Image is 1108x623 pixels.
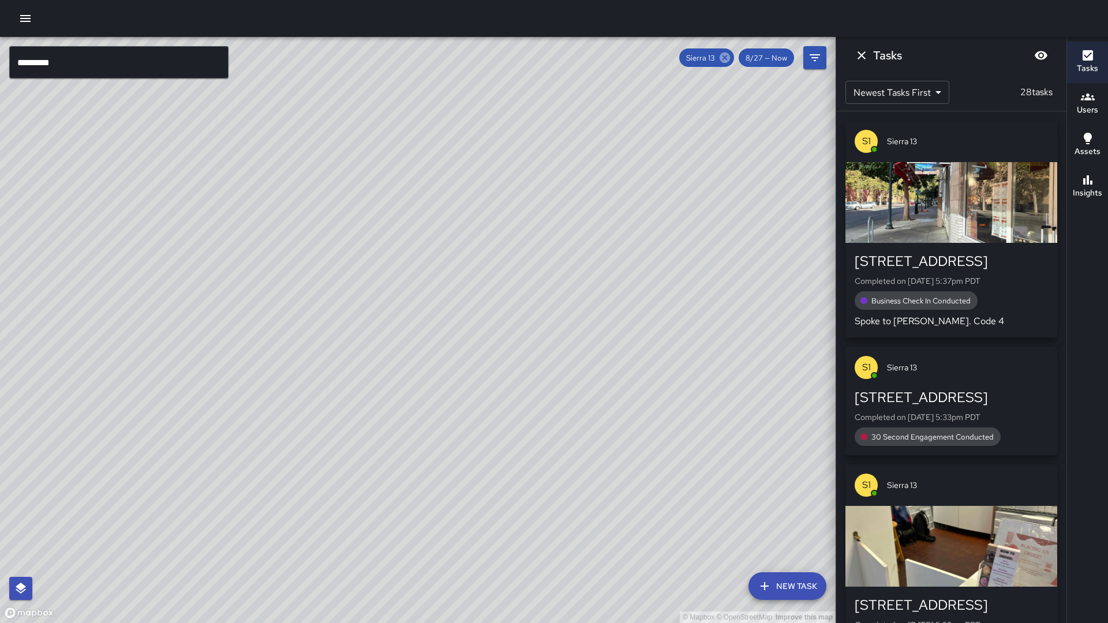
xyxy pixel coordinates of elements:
[1073,187,1102,200] h6: Insights
[1067,42,1108,83] button: Tasks
[739,53,794,63] span: 8/27 — Now
[855,388,1048,407] div: [STREET_ADDRESS]
[1075,145,1100,158] h6: Assets
[862,134,871,148] p: S1
[862,361,871,374] p: S1
[855,596,1048,614] div: [STREET_ADDRESS]
[1067,166,1108,208] button: Insights
[873,46,902,65] h6: Tasks
[803,46,826,69] button: Filters
[855,314,1048,328] p: Spoke to [PERSON_NAME]. Code 4
[748,572,826,600] button: New Task
[855,275,1048,287] p: Completed on [DATE] 5:37pm PDT
[845,121,1057,337] button: S1Sierra 13[STREET_ADDRESS]Completed on [DATE] 5:37pm PDTBusiness Check In ConductedSpoke to [PER...
[864,432,1001,442] span: 30 Second Engagement Conducted
[845,81,949,104] div: Newest Tasks First
[679,53,722,63] span: Sierra 13
[887,479,1048,491] span: Sierra 13
[850,44,873,67] button: Dismiss
[845,347,1057,455] button: S1Sierra 13[STREET_ADDRESS]Completed on [DATE] 5:33pm PDT30 Second Engagement Conducted
[887,362,1048,373] span: Sierra 13
[1077,62,1098,75] h6: Tasks
[862,478,871,492] p: S1
[1016,85,1057,99] p: 28 tasks
[855,252,1048,271] div: [STREET_ADDRESS]
[855,411,1048,423] p: Completed on [DATE] 5:33pm PDT
[1067,125,1108,166] button: Assets
[1067,83,1108,125] button: Users
[679,48,734,67] div: Sierra 13
[1077,104,1098,117] h6: Users
[1030,44,1053,67] button: Blur
[887,136,1048,147] span: Sierra 13
[864,296,978,306] span: Business Check In Conducted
